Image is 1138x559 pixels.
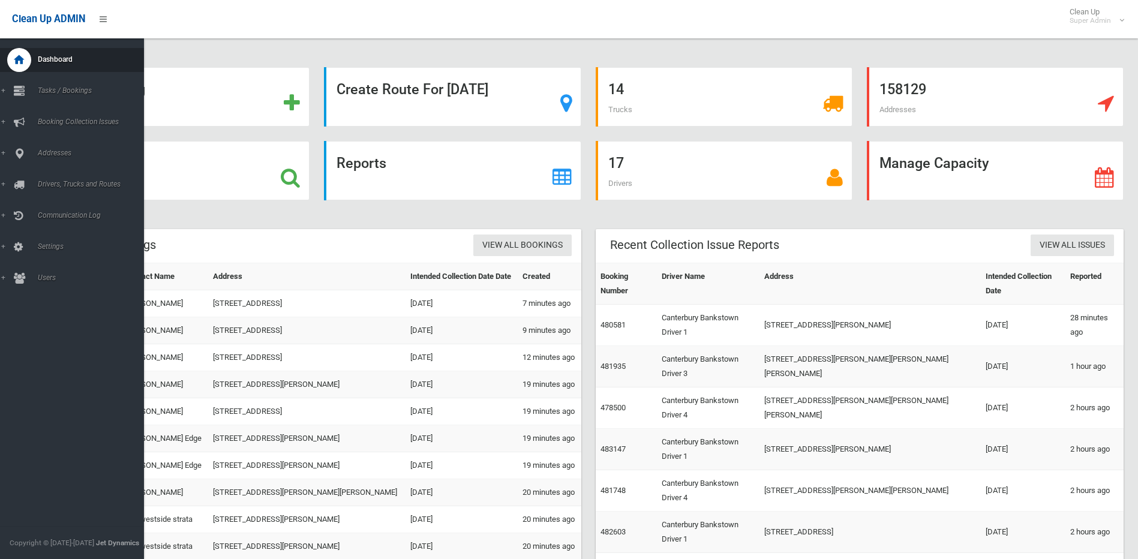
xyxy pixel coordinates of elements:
[337,155,386,172] strong: Reports
[1065,305,1124,346] td: 28 minutes ago
[608,155,624,172] strong: 17
[34,211,153,220] span: Communication Log
[34,180,153,188] span: Drivers, Trucks and Routes
[596,233,794,257] header: Recent Collection Issue Reports
[1064,7,1123,25] span: Clean Up
[96,539,139,547] strong: Jet Dynamics
[596,141,852,200] a: 17 Drivers
[406,263,518,290] th: Intended Collection Date Date
[600,403,626,412] a: 478500
[53,141,310,200] a: Search
[759,470,981,512] td: [STREET_ADDRESS][PERSON_NAME][PERSON_NAME]
[406,479,518,506] td: [DATE]
[981,470,1065,512] td: [DATE]
[406,425,518,452] td: [DATE]
[34,55,153,64] span: Dashboard
[121,344,208,371] td: [PERSON_NAME]
[406,506,518,533] td: [DATE]
[981,387,1065,429] td: [DATE]
[981,305,1065,346] td: [DATE]
[518,425,581,452] td: 19 minutes ago
[1065,512,1124,553] td: 2 hours ago
[1065,387,1124,429] td: 2 hours ago
[981,512,1065,553] td: [DATE]
[518,290,581,317] td: 7 minutes ago
[208,371,406,398] td: [STREET_ADDRESS][PERSON_NAME]
[406,290,518,317] td: [DATE]
[608,105,632,114] span: Trucks
[518,371,581,398] td: 19 minutes ago
[34,149,153,157] span: Addresses
[518,263,581,290] th: Created
[608,179,632,188] span: Drivers
[208,479,406,506] td: [STREET_ADDRESS][PERSON_NAME][PERSON_NAME]
[208,263,406,290] th: Address
[121,290,208,317] td: [PERSON_NAME]
[518,479,581,506] td: 20 minutes ago
[981,429,1065,470] td: [DATE]
[1070,16,1111,25] small: Super Admin
[208,290,406,317] td: [STREET_ADDRESS]
[121,425,208,452] td: [PERSON_NAME] Edge
[121,452,208,479] td: [PERSON_NAME] Edge
[324,141,581,200] a: Reports
[657,429,759,470] td: Canterbury Bankstown Driver 1
[867,141,1124,200] a: Manage Capacity
[208,344,406,371] td: [STREET_ADDRESS]
[657,305,759,346] td: Canterbury Bankstown Driver 1
[121,263,208,290] th: Contact Name
[34,274,153,282] span: Users
[406,344,518,371] td: [DATE]
[759,263,981,305] th: Address
[657,470,759,512] td: Canterbury Bankstown Driver 4
[657,263,759,305] th: Driver Name
[53,67,310,127] a: Add Booking
[34,118,153,126] span: Booking Collection Issues
[337,81,488,98] strong: Create Route For [DATE]
[657,387,759,429] td: Canterbury Bankstown Driver 4
[406,452,518,479] td: [DATE]
[518,344,581,371] td: 12 minutes ago
[657,346,759,387] td: Canterbury Bankstown Driver 3
[1065,263,1124,305] th: Reported
[879,155,989,172] strong: Manage Capacity
[10,539,94,547] span: Copyright © [DATE]-[DATE]
[121,506,208,533] td: Rye westside strata
[34,242,153,251] span: Settings
[121,479,208,506] td: [PERSON_NAME]
[518,506,581,533] td: 20 minutes ago
[406,398,518,425] td: [DATE]
[208,398,406,425] td: [STREET_ADDRESS]
[759,387,981,429] td: [STREET_ADDRESS][PERSON_NAME][PERSON_NAME][PERSON_NAME]
[879,81,926,98] strong: 158129
[759,512,981,553] td: [STREET_ADDRESS]
[208,317,406,344] td: [STREET_ADDRESS]
[657,512,759,553] td: Canterbury Bankstown Driver 1
[600,527,626,536] a: 482603
[324,67,581,127] a: Create Route For [DATE]
[600,362,626,371] a: 481935
[518,398,581,425] td: 19 minutes ago
[608,81,624,98] strong: 14
[879,105,916,114] span: Addresses
[406,371,518,398] td: [DATE]
[600,320,626,329] a: 480581
[596,67,852,127] a: 14 Trucks
[600,444,626,453] a: 483147
[1065,470,1124,512] td: 2 hours ago
[759,429,981,470] td: [STREET_ADDRESS][PERSON_NAME]
[1065,429,1124,470] td: 2 hours ago
[1065,346,1124,387] td: 1 hour ago
[600,486,626,495] a: 481748
[981,263,1065,305] th: Intended Collection Date
[121,398,208,425] td: [PERSON_NAME]
[473,235,572,257] a: View All Bookings
[12,13,85,25] span: Clean Up ADMIN
[518,452,581,479] td: 19 minutes ago
[208,452,406,479] td: [STREET_ADDRESS][PERSON_NAME]
[34,86,153,95] span: Tasks / Bookings
[518,317,581,344] td: 9 minutes ago
[981,346,1065,387] td: [DATE]
[208,506,406,533] td: [STREET_ADDRESS][PERSON_NAME]
[867,67,1124,127] a: 158129 Addresses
